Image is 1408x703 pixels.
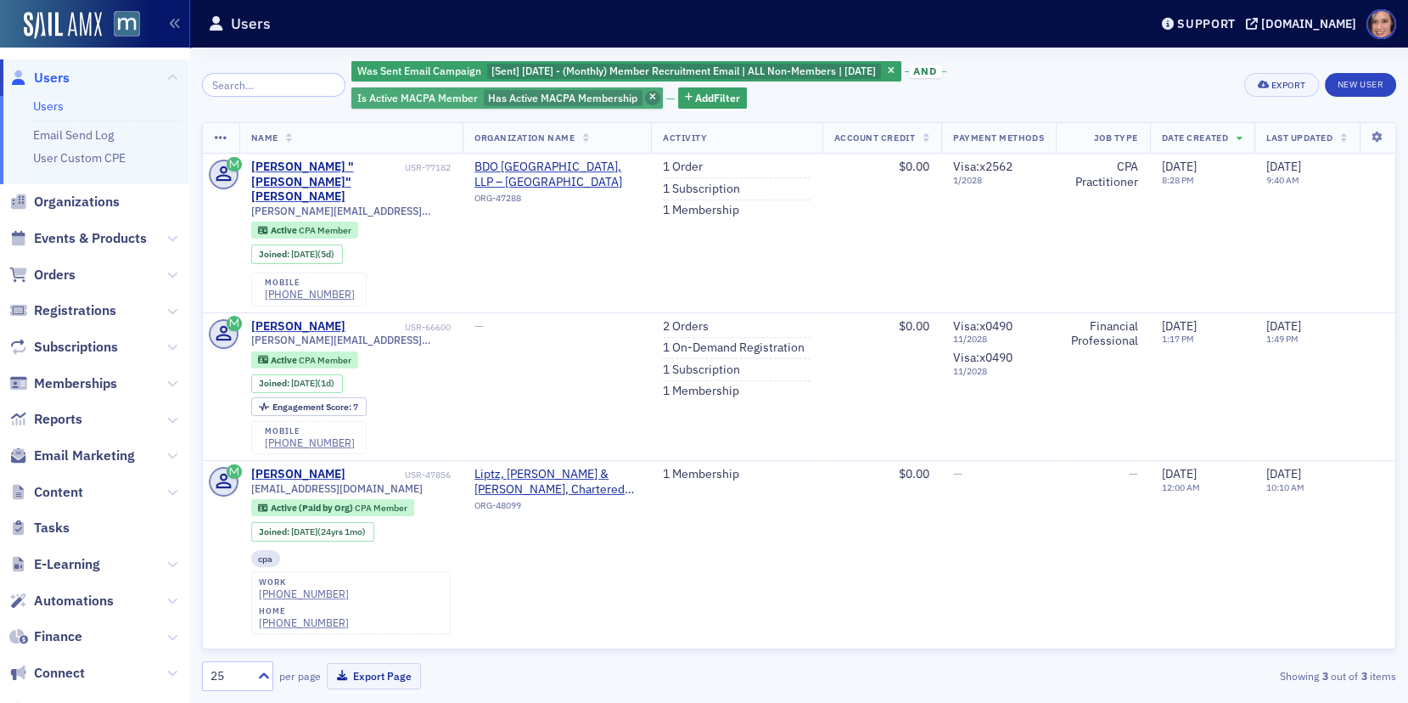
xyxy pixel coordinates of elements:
div: mobile [265,426,355,436]
span: Was Sent Email Campaign [357,64,481,77]
span: Organizations [34,193,120,211]
strong: 3 [1358,668,1370,683]
div: 25 [210,667,248,685]
span: Profile [1366,9,1396,39]
a: 1 Subscription [663,363,740,378]
span: Connect [34,664,85,683]
span: Joined : [259,526,291,537]
div: (1d) [291,378,334,389]
span: $0.00 [899,318,929,334]
div: Active: Active: CPA Member [251,222,359,239]
a: Active CPA Member [258,354,351,365]
span: Events & Products [34,229,147,248]
a: Orders [9,266,76,284]
a: 1 Subscription [663,182,740,197]
img: SailAMX [114,11,140,37]
div: home [259,606,349,616]
span: Email Marketing [34,447,135,465]
div: CPA Practitioner [1068,160,1138,189]
div: Showing out of items [1010,668,1396,683]
span: E-Learning [34,555,100,574]
a: User Custom CPE [33,150,126,166]
span: Account Credit [834,132,915,143]
a: [PHONE_NUMBER] [265,288,355,301]
span: Joined : [259,249,291,260]
div: Joined: 2025-08-28 00:00:00 [251,245,343,263]
button: Export [1244,73,1318,97]
span: Add Filter [695,90,740,105]
span: Is Active MACPA Member [357,91,478,104]
span: [DATE] [291,248,317,260]
div: Joined: 2025-09-01 00:00:00 [251,374,343,393]
span: [DATE] [1266,466,1301,481]
div: Engagement Score: 7 [251,397,367,416]
span: BDO USA, LLP – Columbia [474,160,639,189]
a: 1 Membership [663,384,739,399]
div: mobile [265,278,355,288]
a: Liptz, [PERSON_NAME] & [PERSON_NAME], Chartered CPAs [474,467,639,497]
div: (5d) [291,249,334,260]
span: CPA Member [299,354,351,366]
span: [PERSON_NAME][EMAIL_ADDRESS][PERSON_NAME][DOMAIN_NAME] [251,205,452,217]
div: work [259,577,349,588]
div: [DOMAIN_NAME] [1261,16,1356,31]
span: Registrations [34,301,116,320]
span: 11 / 2028 [953,334,1044,345]
span: CPA Member [355,502,407,514]
a: Connect [9,664,85,683]
a: Users [9,69,70,87]
div: Active (Paid by Org): Active (Paid by Org): CPA Member [251,499,415,516]
a: E-Learning [9,555,100,574]
label: per page [279,668,321,683]
div: USR-47856 [348,470,451,481]
span: Tasks [34,519,70,537]
a: Subscriptions [9,338,118,357]
button: [DOMAIN_NAME] [1246,18,1362,30]
div: [PHONE_NUMBER] [265,436,355,449]
a: [PERSON_NAME] [251,319,345,335]
a: BDO [GEOGRAPHIC_DATA], LLP – [GEOGRAPHIC_DATA] [474,160,639,189]
span: Active [271,354,299,366]
a: Reports [9,410,82,429]
button: and [905,65,947,78]
a: Events & Products [9,229,147,248]
a: Finance [9,627,82,646]
span: [DATE] [1162,466,1197,481]
span: Subscriptions [34,338,118,357]
span: Organization Name [474,132,575,143]
div: ORG-47288 [474,193,639,210]
div: Joined: 2001-07-06 00:00:00 [251,522,374,541]
a: Memberships [9,374,117,393]
span: $0.00 [899,159,929,174]
span: — [1129,466,1138,481]
a: [PERSON_NAME] [251,467,345,482]
div: 7 [272,402,358,412]
input: Search… [202,73,345,97]
span: Memberships [34,374,117,393]
span: — [474,318,484,334]
span: Last Updated [1266,132,1332,143]
h1: Users [231,14,271,34]
div: USR-66600 [348,322,451,333]
a: 1 Membership [663,467,739,482]
span: Has Active MACPA Membership [488,91,637,104]
span: and [909,65,942,78]
span: Orders [34,266,76,284]
div: Financial Professional [1068,319,1138,349]
div: cpa [251,550,281,567]
a: Tasks [9,519,70,537]
a: Users [33,98,64,114]
span: Date Created [1162,132,1228,143]
span: [DATE] [1162,318,1197,334]
span: [PERSON_NAME][EMAIL_ADDRESS][PERSON_NAME][DOMAIN_NAME] [251,334,452,346]
span: — [953,466,962,481]
span: $0.00 [899,466,929,481]
span: Activity [663,132,707,143]
a: SailAMX [24,12,102,39]
div: Support [1177,16,1236,31]
span: Name [251,132,278,143]
span: CPA Member [299,224,351,236]
a: Content [9,483,83,502]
